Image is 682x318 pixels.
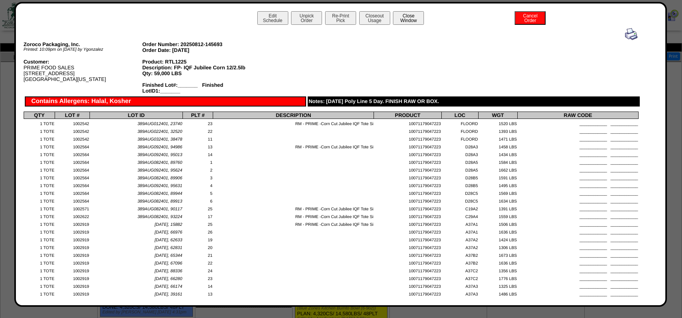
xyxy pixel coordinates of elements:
td: 10071179047223 [374,119,441,127]
div: Description: FP- IQF Jubilee Corn 12/2.5lb [142,65,261,70]
span: 389AUG012401, 23740 [138,122,183,126]
td: 10071179047223 [374,204,441,212]
td: 13 [183,289,213,297]
td: 1 TOTE [24,274,55,282]
td: RM - PRIME -Corn Cut Jubilee IQF Tote Si [213,204,374,212]
td: 10071179047223 [374,173,441,181]
td: 11 [183,134,213,142]
td: 1 TOTE [24,142,55,150]
div: Notes: [DATE] Poly Line 5 Day. FINISH RAW OR BOX. [308,96,640,107]
td: 1002564 [55,158,90,165]
td: 1002919 [55,282,90,289]
td: 1 [183,158,213,165]
button: CloseWindow [393,11,424,25]
td: 1002571 [55,204,90,212]
button: CloseoutUsage [359,11,390,25]
div: Finished Lot#:_______ Finished LotID1:_______ [142,82,261,94]
td: 1636 LBS [479,258,518,266]
td: 10071179047223 [374,189,441,196]
td: 10071179047223 [374,235,441,243]
td: 1486 LBS [479,289,518,297]
th: PLT # [183,112,213,119]
div: Qty: 59,000 LBS [142,70,261,76]
td: ____________ ____________ [517,282,639,289]
td: 1002564 [55,196,90,204]
span: [DATE], 66174 [155,284,182,289]
th: LOC [441,112,479,119]
td: A37B2 [441,251,479,258]
td: 1002564 [55,173,90,181]
button: UnpickOrder [291,11,322,25]
td: 25 [183,220,213,227]
td: 1002564 [55,189,90,196]
td: D28A5 [441,158,479,165]
span: [DATE], 62633 [155,238,182,242]
td: 1 TOTE [24,266,55,274]
td: 1569 LBS [479,189,518,196]
td: 10071179047223 [374,142,441,150]
td: ____________ ____________ [517,150,639,158]
td: 22 [183,127,213,134]
td: ____________ ____________ [517,189,639,196]
th: WGT [479,112,518,119]
td: 1 TOTE [24,204,55,212]
a: CloseWindow [392,17,425,23]
span: 389AUG082401, 89913 [138,199,183,204]
td: ____________ ____________ [517,297,639,305]
td: 1393 LBS [479,127,518,134]
td: 1559 LBS [479,212,518,220]
td: 1002564 [55,165,90,173]
td: 1 TOTE [24,297,55,305]
span: 389AUG092401, 95624 [138,168,183,173]
img: print.gif [625,28,637,40]
td: 24 [183,266,213,274]
div: Order Number: 20250812-145693 [142,41,261,47]
td: ____________ ____________ [517,127,639,134]
div: Printed: 10:09pm on [DATE] by Ygonzalez [24,47,143,52]
td: 1 TOTE [24,220,55,227]
td: RM - PRIME -Corn Cut Jubilee IQF Tote Si [213,212,374,220]
td: 1 TOTE [24,150,55,158]
td: ____________ ____________ [517,235,639,243]
div: Order Date: [DATE] [142,47,261,53]
td: 20 [183,243,213,251]
td: 26 [183,227,213,235]
td: 1 TOTE [24,165,55,173]
button: EditSchedule [257,11,288,25]
td: D28A3 [441,142,479,150]
td: 14 [183,150,213,158]
td: C19A2 [441,204,479,212]
td: 1391 LBS [479,204,518,212]
td: ____________ ____________ [517,212,639,220]
th: QTY [24,112,55,119]
span: [DATE], 15882 [155,222,182,227]
td: 10071179047223 [374,127,441,134]
th: LOT # [55,112,90,119]
td: 1002564 [55,181,90,189]
span: [DATE], 39161 [155,292,182,297]
td: 1 TOTE [24,289,55,297]
td: 3 [183,173,213,181]
td: ____________ ____________ [517,243,639,251]
button: Re-PrintPick [325,11,356,25]
td: ____________ ____________ [517,134,639,142]
td: FLOORD [441,127,479,134]
td: 1002919 [55,289,90,297]
td: 22 [183,258,213,266]
td: 10071179047223 [374,258,441,266]
span: 389AUG022401, 32520 [138,129,183,134]
td: 1495 LBS [479,181,518,189]
td: ____________ ____________ [517,220,639,227]
td: 1 TOTE [24,227,55,235]
td: D28C5 [441,189,479,196]
td: 1002622 [55,212,90,220]
td: 10071179047223 [374,196,441,204]
td: 1673 LBS [479,251,518,258]
td: 10071179047223 [374,165,441,173]
td: 2 [183,165,213,173]
td: D28A5 [441,165,479,173]
td: C29A4 [441,212,479,220]
span: [DATE], 67096 [155,261,182,266]
span: 389AUG092401, 95013 [138,153,183,157]
td: ____________ ____________ [517,266,639,274]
